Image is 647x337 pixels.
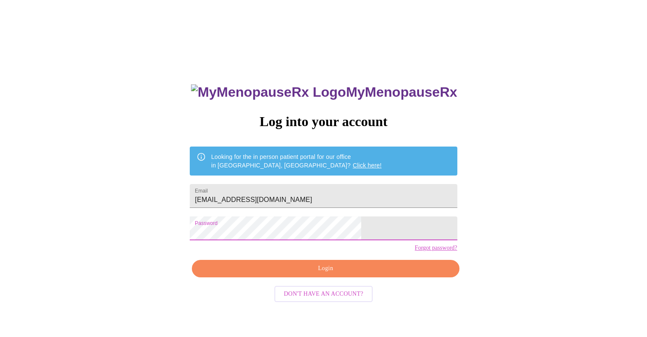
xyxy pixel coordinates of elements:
button: Don't have an account? [274,286,373,302]
a: Forgot password? [415,245,457,251]
a: Click here! [353,162,382,169]
span: Login [202,263,449,274]
button: Login [192,260,459,277]
h3: Log into your account [190,114,457,130]
a: Don't have an account? [272,290,375,297]
div: Looking for the in person patient portal for our office in [GEOGRAPHIC_DATA], [GEOGRAPHIC_DATA]? [211,149,382,173]
h3: MyMenopauseRx [191,84,457,100]
span: Don't have an account? [284,289,363,300]
img: MyMenopauseRx Logo [191,84,346,100]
